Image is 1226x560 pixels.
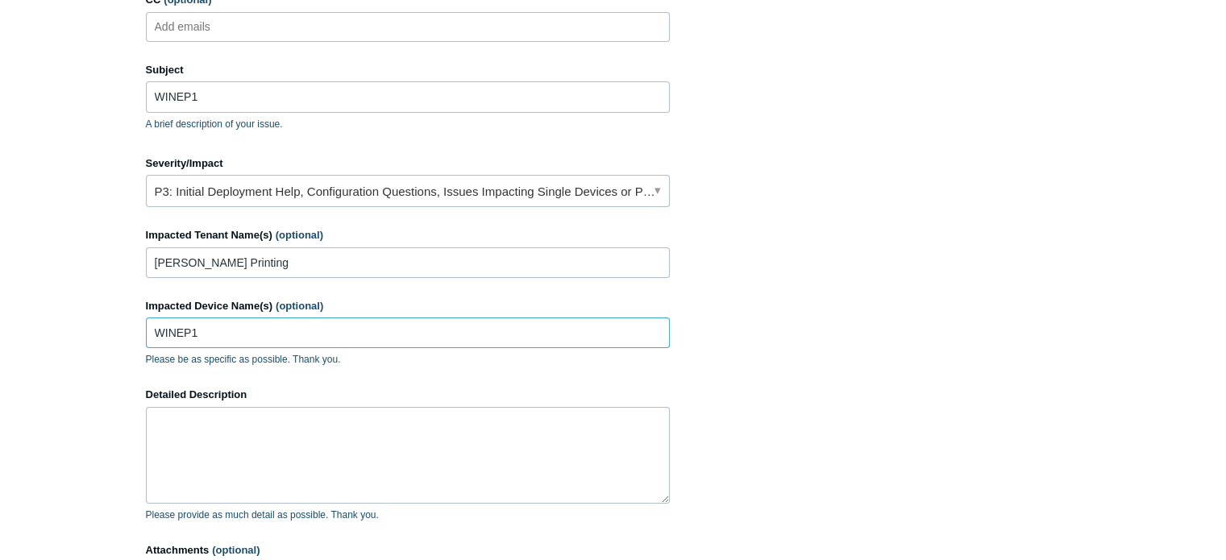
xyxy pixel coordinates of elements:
p: A brief description of your issue. [146,117,670,131]
label: Subject [146,62,670,78]
label: Impacted Device Name(s) [146,298,670,314]
label: Impacted Tenant Name(s) [146,227,670,243]
label: Severity/Impact [146,156,670,172]
a: P3: Initial Deployment Help, Configuration Questions, Issues Impacting Single Devices or Past Out... [146,175,670,207]
span: (optional) [276,229,323,241]
span: (optional) [276,300,323,312]
input: Add emails [148,15,244,39]
label: Detailed Description [146,387,670,403]
label: Attachments [146,542,670,558]
span: (optional) [212,544,260,556]
p: Please be as specific as possible. Thank you. [146,352,670,367]
p: Please provide as much detail as possible. Thank you. [146,508,670,522]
